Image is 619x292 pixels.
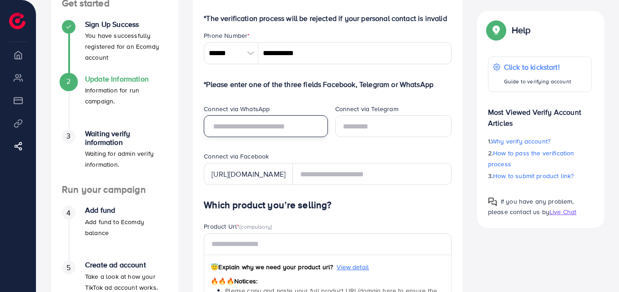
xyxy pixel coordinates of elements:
[85,85,167,107] p: Information for run campaign.
[488,136,592,147] p: 1.
[204,222,272,231] label: Product Url
[85,148,167,170] p: Waiting for admin verify information.
[66,76,70,87] span: 2
[493,171,574,180] span: How to submit product link?
[204,152,269,161] label: Connect via Facebook
[9,13,25,29] img: logo
[204,79,452,90] p: *Please enter one of the three fields Facebook, Telegram or WhatsApp
[488,99,592,128] p: Most Viewed Verify Account Articles
[85,261,167,269] h4: Create ad account
[204,104,270,113] label: Connect via WhatsApp
[488,197,574,216] span: If you have any problem, please contact us by
[85,206,167,215] h4: Add fund
[66,208,70,218] span: 4
[337,262,369,272] span: View detail
[51,129,178,184] li: Waiting verify information
[580,251,612,285] iframe: Chat
[239,222,272,231] span: (compulsory)
[51,75,178,129] li: Update Information
[488,149,574,169] span: How to pass the verification process
[204,13,452,24] p: *The verification process will be rejected if your personal contact is invalid
[51,20,178,75] li: Sign Up Success
[504,76,571,87] p: Guide to verifying account
[85,20,167,29] h4: Sign Up Success
[491,137,550,146] span: Why verify account?
[85,129,167,147] h4: Waiting verify information
[488,148,592,169] p: 2.
[549,207,576,216] span: Live Chat
[211,262,333,272] span: Explain why we need your product url?
[51,206,178,261] li: Add fund
[488,22,504,38] img: Popup guide
[504,61,571,72] p: Click to kickstart!
[488,197,497,206] img: Popup guide
[488,170,592,181] p: 3.
[66,262,70,273] span: 5
[211,277,234,286] span: 🔥🔥🔥
[211,277,257,286] span: Notices:
[66,131,70,141] span: 3
[335,104,398,113] label: Connect via Telegram
[512,25,531,36] p: Help
[204,31,250,40] label: Phone Number
[85,75,167,83] h4: Update Information
[204,200,452,211] h4: Which product you’re selling?
[211,262,218,272] span: 😇
[85,216,167,238] p: Add fund to Ecomdy balance
[51,184,178,195] h4: Run your campaign
[85,30,167,63] p: You have successfully registered for an Ecomdy account
[204,163,293,185] div: [URL][DOMAIN_NAME]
